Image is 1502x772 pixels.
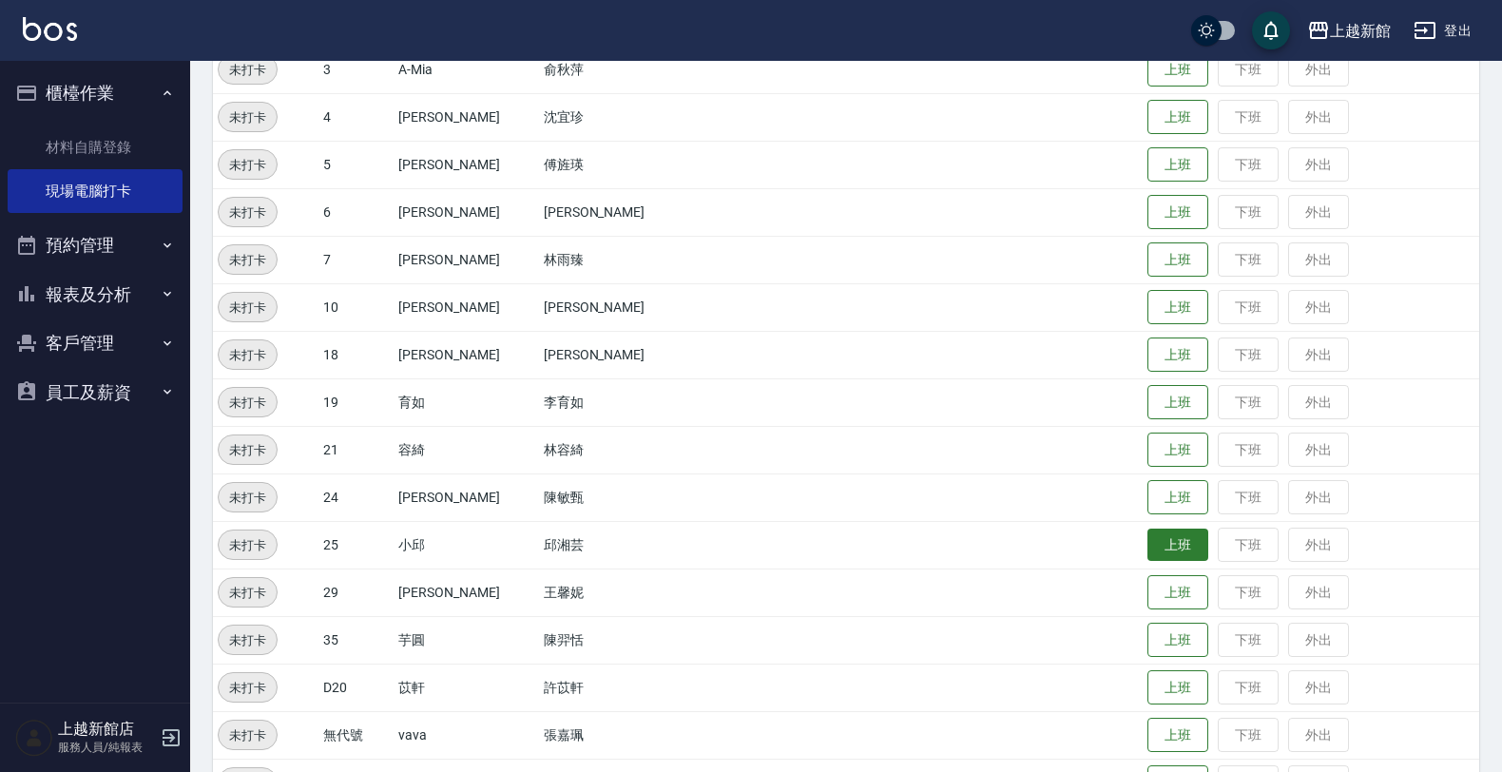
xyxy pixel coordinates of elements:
[539,188,708,236] td: [PERSON_NAME]
[539,141,708,188] td: 傅旌瑛
[1147,623,1208,658] button: 上班
[8,368,183,417] button: 員工及薪資
[394,664,539,711] td: 苡軒
[1147,147,1208,183] button: 上班
[539,283,708,331] td: [PERSON_NAME]
[318,236,394,283] td: 7
[219,725,277,745] span: 未打卡
[318,569,394,616] td: 29
[23,17,77,41] img: Logo
[539,616,708,664] td: 陳羿恬
[394,473,539,521] td: [PERSON_NAME]
[394,283,539,331] td: [PERSON_NAME]
[539,378,708,426] td: 李育如
[219,203,277,222] span: 未打卡
[219,535,277,555] span: 未打卡
[1147,718,1208,753] button: 上班
[219,60,277,80] span: 未打卡
[539,569,708,616] td: 王馨妮
[1147,575,1208,610] button: 上班
[219,155,277,175] span: 未打卡
[539,473,708,521] td: 陳敏甄
[1147,529,1208,562] button: 上班
[8,221,183,270] button: 預約管理
[219,298,277,318] span: 未打卡
[539,93,708,141] td: 沈宜珍
[318,188,394,236] td: 6
[219,345,277,365] span: 未打卡
[219,440,277,460] span: 未打卡
[1147,338,1208,373] button: 上班
[1406,13,1479,48] button: 登出
[394,141,539,188] td: [PERSON_NAME]
[394,378,539,426] td: 育如
[318,711,394,759] td: 無代號
[219,678,277,698] span: 未打卡
[318,93,394,141] td: 4
[1330,19,1391,43] div: 上越新館
[318,378,394,426] td: 19
[1147,52,1208,87] button: 上班
[394,711,539,759] td: vava
[15,719,53,757] img: Person
[394,93,539,141] td: [PERSON_NAME]
[58,739,155,756] p: 服務人員/純報表
[318,46,394,93] td: 3
[394,188,539,236] td: [PERSON_NAME]
[1147,290,1208,325] button: 上班
[1147,433,1208,468] button: 上班
[219,488,277,508] span: 未打卡
[539,46,708,93] td: 俞秋萍
[394,331,539,378] td: [PERSON_NAME]
[394,569,539,616] td: [PERSON_NAME]
[219,583,277,603] span: 未打卡
[539,236,708,283] td: 林雨臻
[8,318,183,368] button: 客戶管理
[318,141,394,188] td: 5
[539,426,708,473] td: 林容綺
[318,616,394,664] td: 35
[8,68,183,118] button: 櫃檯作業
[219,107,277,127] span: 未打卡
[394,46,539,93] td: A-Mia
[1252,11,1290,49] button: save
[219,630,277,650] span: 未打卡
[58,720,155,739] h5: 上越新館店
[394,236,539,283] td: [PERSON_NAME]
[1147,195,1208,230] button: 上班
[394,616,539,664] td: 芋圓
[1147,385,1208,420] button: 上班
[8,270,183,319] button: 報表及分析
[318,664,394,711] td: D20
[8,169,183,213] a: 現場電腦打卡
[539,331,708,378] td: [PERSON_NAME]
[318,283,394,331] td: 10
[1147,670,1208,705] button: 上班
[539,664,708,711] td: 許苡軒
[8,125,183,169] a: 材料自購登錄
[219,393,277,413] span: 未打卡
[1300,11,1398,50] button: 上越新館
[539,711,708,759] td: 張嘉珮
[1147,242,1208,278] button: 上班
[318,426,394,473] td: 21
[1147,100,1208,135] button: 上班
[539,521,708,569] td: 邱湘芸
[219,250,277,270] span: 未打卡
[318,473,394,521] td: 24
[394,521,539,569] td: 小邱
[1147,480,1208,515] button: 上班
[318,521,394,569] td: 25
[394,426,539,473] td: 容綺
[318,331,394,378] td: 18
